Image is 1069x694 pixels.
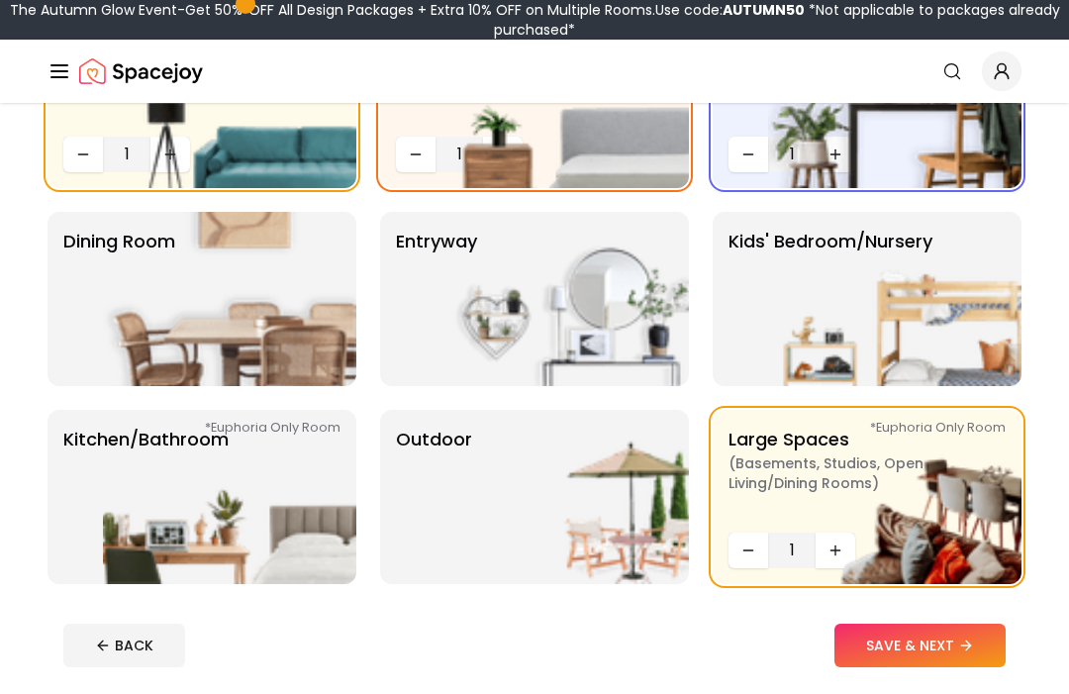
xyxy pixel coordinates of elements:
[396,426,472,568] p: Outdoor
[729,453,976,493] span: ( Basements, Studios, Open living/dining rooms )
[63,426,229,568] p: Kitchen/Bathroom
[63,624,185,667] button: BACK
[768,410,1021,584] img: Large Spaces *Euphoria Only
[729,137,768,172] button: Decrease quantity
[436,410,689,584] img: Outdoor
[63,228,175,370] p: Dining Room
[48,40,1021,103] nav: Global
[436,212,689,386] img: entryway
[79,51,203,91] a: Spacejoy
[729,533,768,568] button: Decrease quantity
[729,228,932,370] p: Kids' Bedroom/Nursery
[103,410,356,584] img: Kitchen/Bathroom *Euphoria Only
[396,137,436,172] button: Decrease quantity
[79,51,203,91] img: Spacejoy Logo
[729,426,976,525] p: Large Spaces
[63,137,103,172] button: Decrease quantity
[103,212,356,386] img: Dining Room
[768,212,1021,386] img: Kids' Bedroom/Nursery
[834,624,1006,667] button: SAVE & NEXT
[396,228,477,370] p: entryway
